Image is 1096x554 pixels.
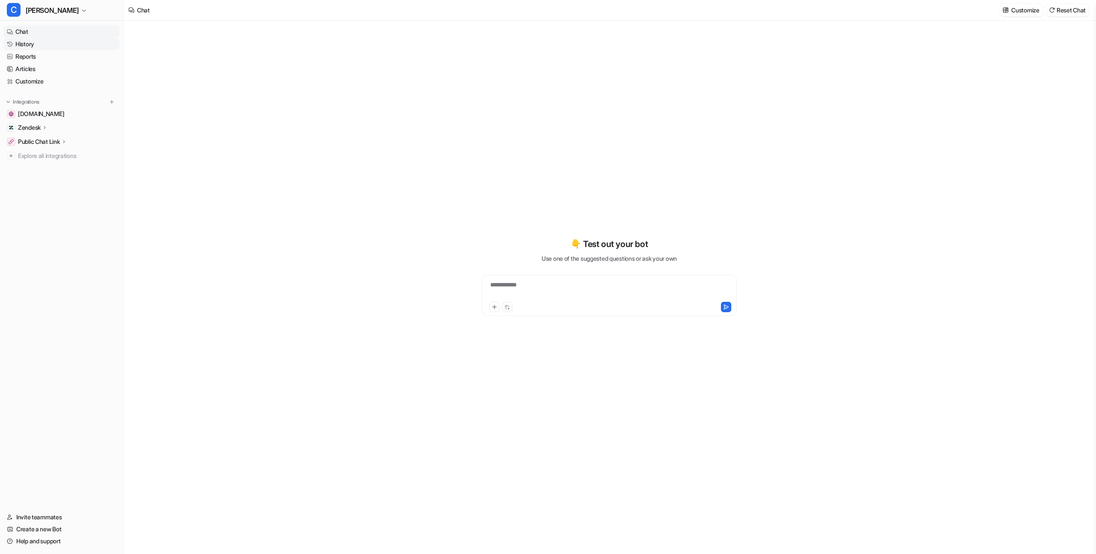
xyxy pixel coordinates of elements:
[3,523,119,535] a: Create a new Bot
[137,6,150,15] div: Chat
[9,139,14,144] img: Public Chat Link
[109,99,115,105] img: menu_add.svg
[13,98,39,105] p: Integrations
[1049,7,1055,13] img: reset
[3,150,119,162] a: Explore all integrations
[26,4,79,16] span: [PERSON_NAME]
[18,123,41,132] p: Zendesk
[7,152,15,160] img: explore all integrations
[1046,4,1089,16] button: Reset Chat
[3,511,119,523] a: Invite teammates
[3,63,119,75] a: Articles
[3,75,119,87] a: Customize
[18,137,60,146] p: Public Chat Link
[18,110,64,118] span: [DOMAIN_NAME]
[3,38,119,50] a: History
[542,254,677,263] p: Use one of the suggested questions or ask your own
[3,108,119,120] a: gcore.com[DOMAIN_NAME]
[1003,7,1009,13] img: customize
[1000,4,1042,16] button: Customize
[3,26,119,38] a: Chat
[3,51,119,63] a: Reports
[3,535,119,547] a: Help and support
[3,98,42,106] button: Integrations
[1011,6,1039,15] p: Customize
[7,3,21,17] span: C
[5,99,11,105] img: expand menu
[9,111,14,116] img: gcore.com
[18,149,116,163] span: Explore all integrations
[571,238,648,250] p: 👇 Test out your bot
[9,125,14,130] img: Zendesk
